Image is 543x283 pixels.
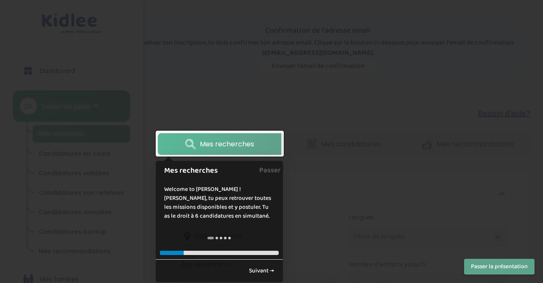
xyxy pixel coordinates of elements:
[259,161,281,180] a: Passer
[164,165,263,177] h1: Mes recherches
[158,133,282,155] a: Mes recherches
[244,264,279,278] a: Suivant →
[200,139,254,149] span: Mes recherches
[464,259,535,275] button: Passer la présentation
[156,177,283,229] div: Welcome to [PERSON_NAME] ! [PERSON_NAME], tu peux retrouver toutes les missions disponibles et y ...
